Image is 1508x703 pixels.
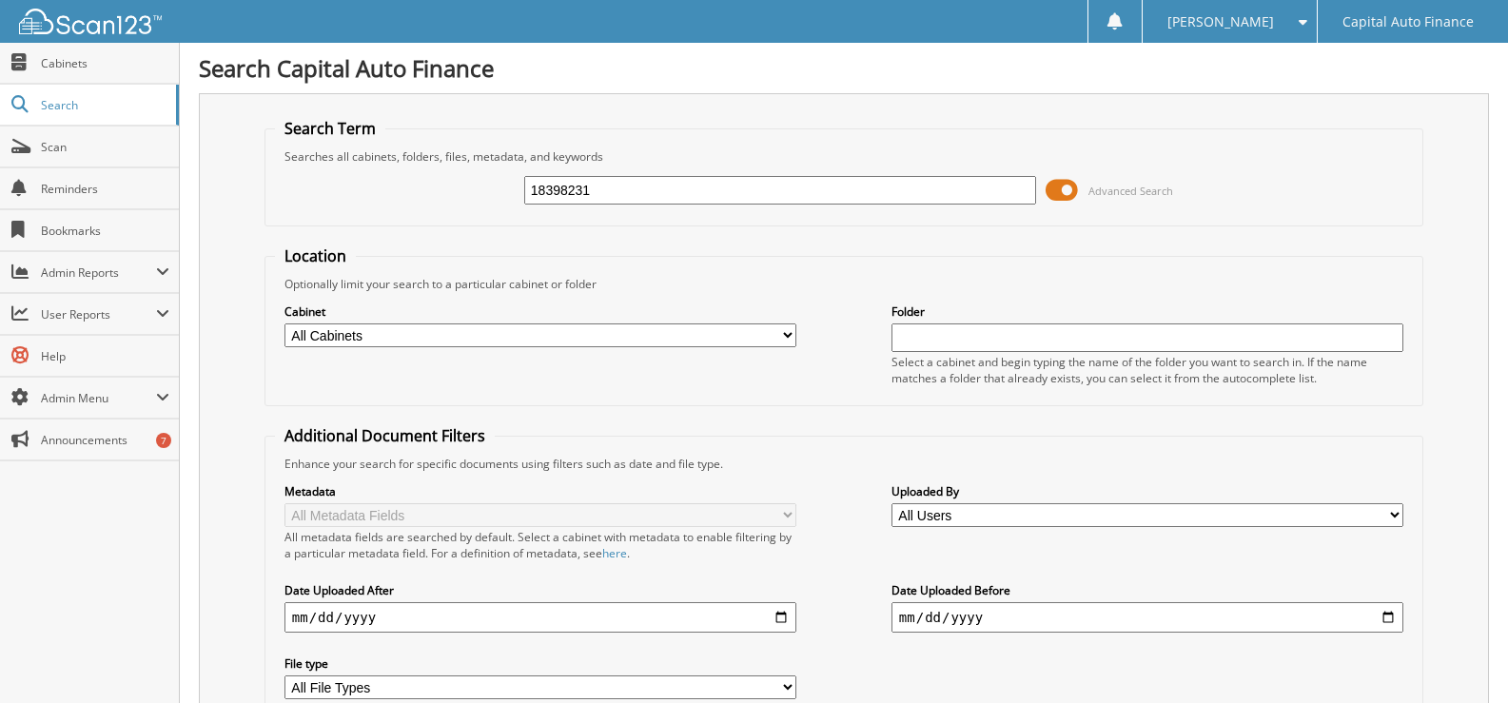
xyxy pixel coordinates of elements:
div: Select a cabinet and begin typing the name of the folder you want to search in. If the name match... [891,354,1403,386]
span: Reminders [41,181,169,197]
div: 7 [156,433,171,448]
label: Cabinet [284,303,796,320]
span: Advanced Search [1088,184,1173,198]
label: Metadata [284,483,796,499]
legend: Search Term [275,118,385,139]
div: Enhance your search for specific documents using filters such as date and file type. [275,456,1413,472]
div: Searches all cabinets, folders, files, metadata, and keywords [275,148,1413,165]
span: Bookmarks [41,223,169,239]
span: Help [41,348,169,364]
label: File type [284,655,796,672]
label: Uploaded By [891,483,1403,499]
a: here [602,545,627,561]
label: Date Uploaded Before [891,582,1403,598]
div: Optionally limit your search to a particular cabinet or folder [275,276,1413,292]
span: User Reports [41,306,156,322]
span: [PERSON_NAME] [1167,16,1274,28]
span: Admin Menu [41,390,156,406]
span: Admin Reports [41,264,156,281]
span: Search [41,97,166,113]
input: start [284,602,796,633]
img: scan123-logo-white.svg [19,9,162,34]
span: Cabinets [41,55,169,71]
label: Folder [891,303,1403,320]
legend: Additional Document Filters [275,425,495,446]
span: Announcements [41,432,169,448]
label: Date Uploaded After [284,582,796,598]
input: end [891,602,1403,633]
div: All metadata fields are searched by default. Select a cabinet with metadata to enable filtering b... [284,529,796,561]
legend: Location [275,245,356,266]
span: Capital Auto Finance [1342,16,1474,28]
h1: Search Capital Auto Finance [199,52,1489,84]
span: Scan [41,139,169,155]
